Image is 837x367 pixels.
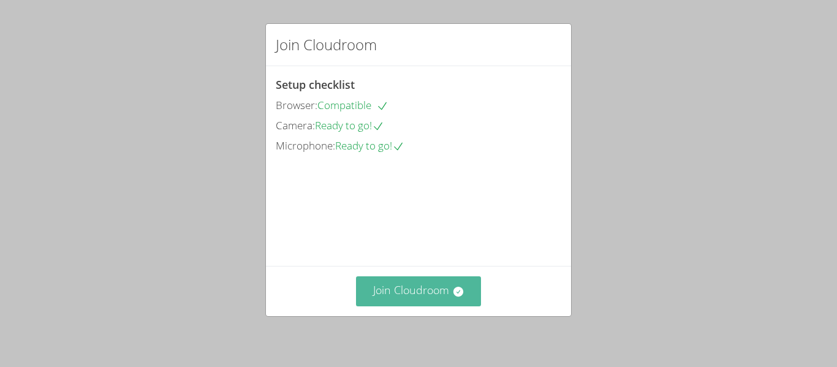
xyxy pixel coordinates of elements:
span: Browser: [276,98,317,112]
button: Join Cloudroom [356,276,482,306]
span: Compatible [317,98,388,112]
span: Microphone: [276,138,335,153]
span: Ready to go! [335,138,404,153]
span: Camera: [276,118,315,132]
h2: Join Cloudroom [276,34,377,56]
span: Setup checklist [276,77,355,92]
span: Ready to go! [315,118,384,132]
